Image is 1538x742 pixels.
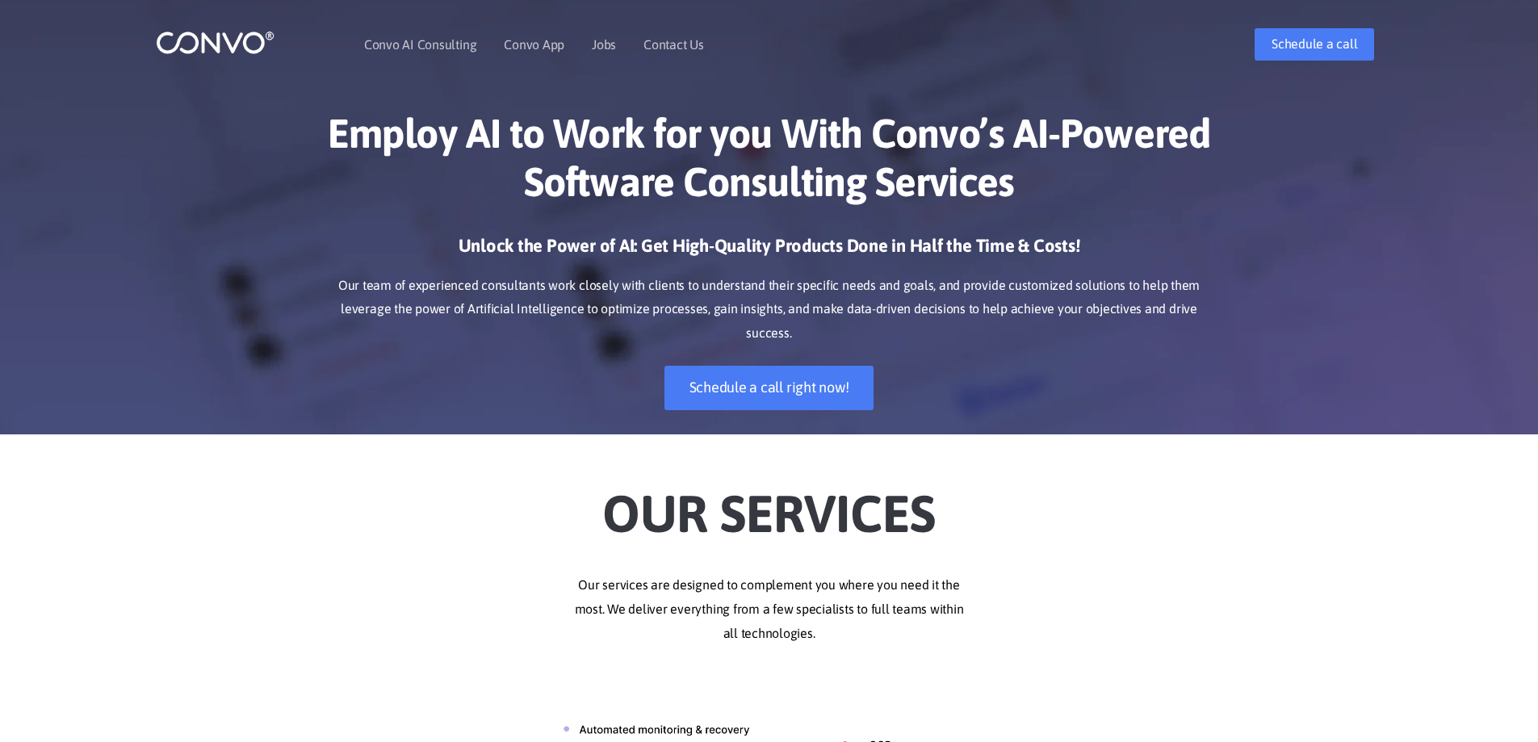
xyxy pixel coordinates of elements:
h2: Our Services [321,459,1217,549]
a: Convo App [504,38,564,51]
p: Our services are designed to complement you where you need it the most. We deliver everything fro... [321,573,1217,646]
a: Schedule a call [1255,28,1374,61]
a: Contact Us [643,38,704,51]
a: Jobs [592,38,616,51]
a: Convo AI Consulting [364,38,476,51]
a: Schedule a call right now! [664,366,874,410]
p: Our team of experienced consultants work closely with clients to understand their specific needs ... [321,274,1217,346]
h1: Employ AI to Work for you With Convo’s AI-Powered Software Consulting Services [321,109,1217,218]
h3: Unlock the Power of AI: Get High-Quality Products Done in Half the Time & Costs! [321,234,1217,270]
img: logo_1.png [156,30,274,55]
